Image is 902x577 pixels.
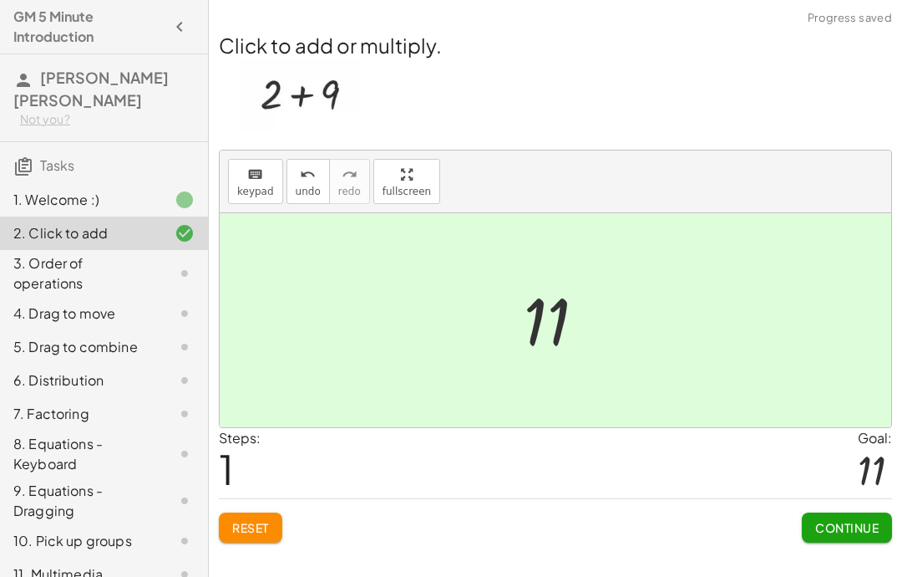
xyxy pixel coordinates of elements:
i: Task not started. [175,304,195,324]
span: Progress saved [808,10,892,27]
div: 2. Click to add [13,223,148,243]
span: keypad [237,186,274,197]
div: Goal: [858,428,892,448]
img: acc24cad2d66776ab3378aca534db7173dae579742b331bb719a8ca59f72f8de.webp [239,59,362,132]
button: fullscreen [373,159,440,204]
span: Continue [815,520,879,535]
button: Reset [219,513,282,543]
i: Task not started. [175,404,195,424]
div: 10. Pick up groups [13,531,148,551]
span: 1 [219,443,234,494]
span: Tasks [40,156,74,174]
button: Continue [802,513,892,543]
button: keyboardkeypad [228,159,283,204]
i: Task not started. [175,531,195,551]
i: Task not started. [175,370,195,391]
i: keyboard [247,165,263,185]
button: undoundo [286,159,330,204]
span: [PERSON_NAME] [PERSON_NAME] [13,68,169,110]
i: Task not started. [175,263,195,283]
div: 5. Drag to combine [13,337,148,357]
div: 3. Order of operations [13,253,148,294]
button: redoredo [329,159,370,204]
label: Steps: [219,429,261,447]
div: 6. Distribution [13,370,148,391]
h4: GM 5 Minute Introduction [13,7,165,47]
h2: Click to add or multiply. [219,31,892,59]
i: Task finished and correct. [175,223,195,243]
i: Task not started. [175,337,195,357]
i: redo [342,165,357,185]
i: Task finished. [175,190,195,210]
div: 9. Equations - Dragging [13,481,148,521]
span: undo [296,186,321,197]
div: 8. Equations - Keyboard [13,434,148,474]
span: fullscreen [383,186,431,197]
i: Task not started. [175,491,195,511]
span: redo [338,186,361,197]
div: 7. Factoring [13,404,148,424]
div: 4. Drag to move [13,304,148,324]
i: Task not started. [175,444,195,464]
i: undo [300,165,316,185]
div: Not you? [20,111,195,128]
div: 1. Welcome :) [13,190,148,210]
span: Reset [232,520,269,535]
